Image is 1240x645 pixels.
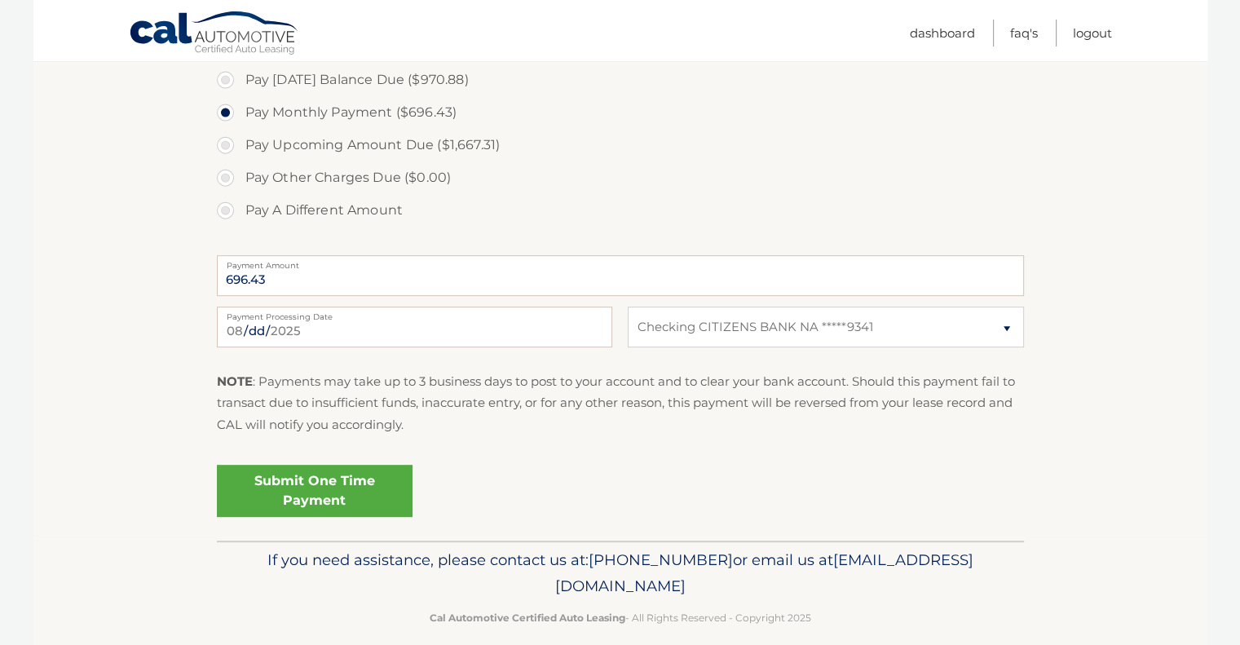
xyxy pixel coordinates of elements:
[227,547,1013,599] p: If you need assistance, please contact us at: or email us at
[217,64,1024,96] label: Pay [DATE] Balance Due ($970.88)
[430,612,625,624] strong: Cal Automotive Certified Auto Leasing
[217,161,1024,194] label: Pay Other Charges Due ($0.00)
[129,11,300,58] a: Cal Automotive
[217,194,1024,227] label: Pay A Different Amount
[910,20,975,46] a: Dashboard
[217,465,413,517] a: Submit One Time Payment
[1073,20,1112,46] a: Logout
[1010,20,1038,46] a: FAQ's
[217,373,253,389] strong: NOTE
[217,307,612,347] input: Payment Date
[227,609,1013,626] p: - All Rights Reserved - Copyright 2025
[589,550,733,569] span: [PHONE_NUMBER]
[217,255,1024,296] input: Payment Amount
[217,255,1024,268] label: Payment Amount
[217,371,1024,435] p: : Payments may take up to 3 business days to post to your account and to clear your bank account....
[217,129,1024,161] label: Pay Upcoming Amount Due ($1,667.31)
[217,96,1024,129] label: Pay Monthly Payment ($696.43)
[217,307,612,320] label: Payment Processing Date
